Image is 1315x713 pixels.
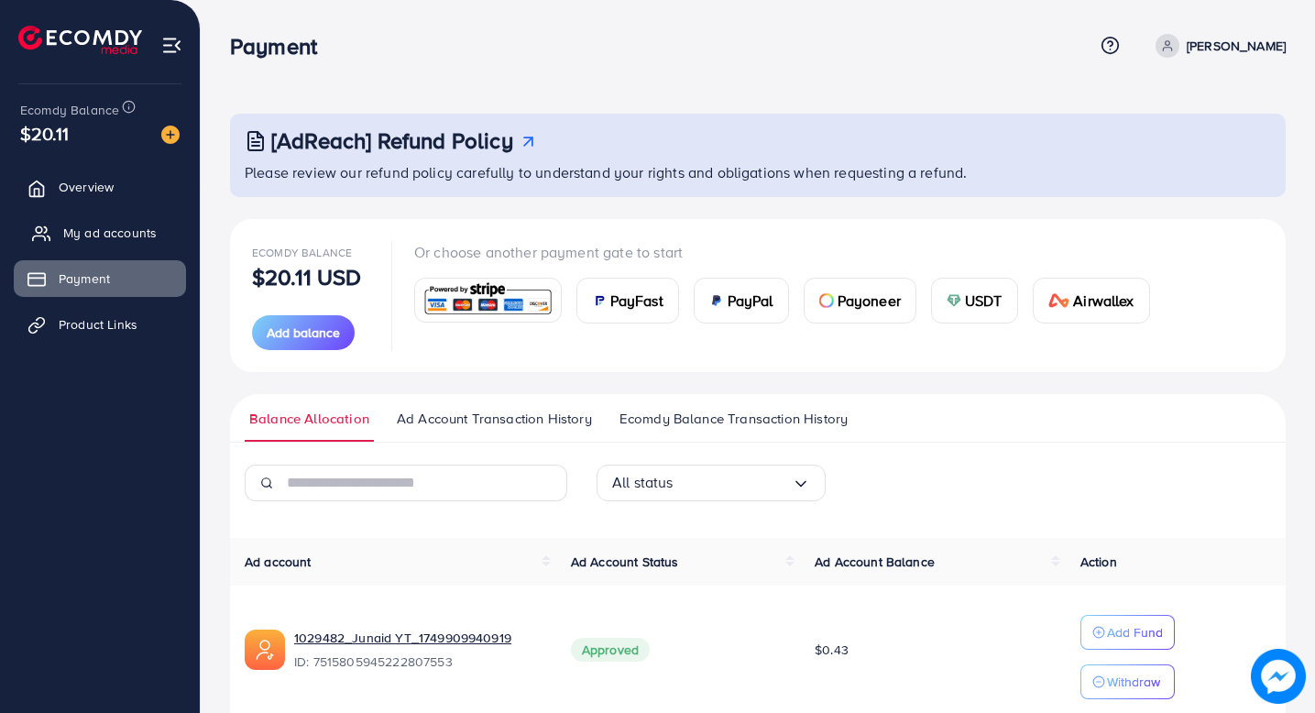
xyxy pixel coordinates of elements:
[252,266,362,288] p: $20.11 USD
[571,553,679,571] span: Ad Account Status
[294,653,542,671] span: ID: 7515805945222807553
[271,127,513,154] h3: [AdReach] Refund Policy
[20,101,119,119] span: Ecomdy Balance
[1033,278,1150,324] a: cardAirwallex
[804,278,916,324] a: cardPayoneer
[1048,293,1070,308] img: card
[674,468,792,497] input: Search for option
[252,245,352,260] span: Ecomdy Balance
[20,120,69,147] span: $20.11
[161,126,180,144] img: image
[1253,651,1304,702] img: image
[965,290,1003,312] span: USDT
[230,33,332,60] h3: Payment
[14,260,186,297] a: Payment
[709,293,724,308] img: card
[1148,34,1286,58] a: [PERSON_NAME]
[14,306,186,343] a: Product Links
[1187,35,1286,57] p: [PERSON_NAME]
[1080,553,1117,571] span: Action
[397,409,592,429] span: Ad Account Transaction History
[819,293,834,308] img: card
[571,638,650,662] span: Approved
[245,161,1275,183] p: Please review our refund policy carefully to understand your rights and obligations when requesti...
[576,278,679,324] a: cardPayFast
[161,35,182,56] img: menu
[59,269,110,288] span: Payment
[947,293,961,308] img: card
[592,293,607,308] img: card
[294,629,542,671] div: <span class='underline'>1029482_Junaid YT_1749909940919</span></br>7515805945222807553
[14,169,186,205] a: Overview
[414,241,1165,263] p: Or choose another payment gate to start
[252,315,355,350] button: Add balance
[838,290,901,312] span: Payoneer
[1107,671,1160,693] p: Withdraw
[59,315,137,334] span: Product Links
[245,553,312,571] span: Ad account
[294,629,511,647] a: 1029482_Junaid YT_1749909940919
[610,290,663,312] span: PayFast
[249,409,369,429] span: Balance Allocation
[1080,615,1175,650] button: Add Fund
[59,178,114,196] span: Overview
[815,641,849,659] span: $0.43
[18,26,142,54] img: logo
[612,468,674,497] span: All status
[414,278,562,323] a: card
[619,409,848,429] span: Ecomdy Balance Transaction History
[728,290,773,312] span: PayPal
[694,278,789,324] a: cardPayPal
[1107,621,1163,643] p: Add Fund
[421,280,555,320] img: card
[245,630,285,670] img: ic-ads-acc.e4c84228.svg
[815,553,935,571] span: Ad Account Balance
[1080,664,1175,699] button: Withdraw
[597,465,826,501] div: Search for option
[267,324,340,342] span: Add balance
[1073,290,1134,312] span: Airwallex
[14,214,186,251] a: My ad accounts
[931,278,1018,324] a: cardUSDT
[63,224,157,242] span: My ad accounts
